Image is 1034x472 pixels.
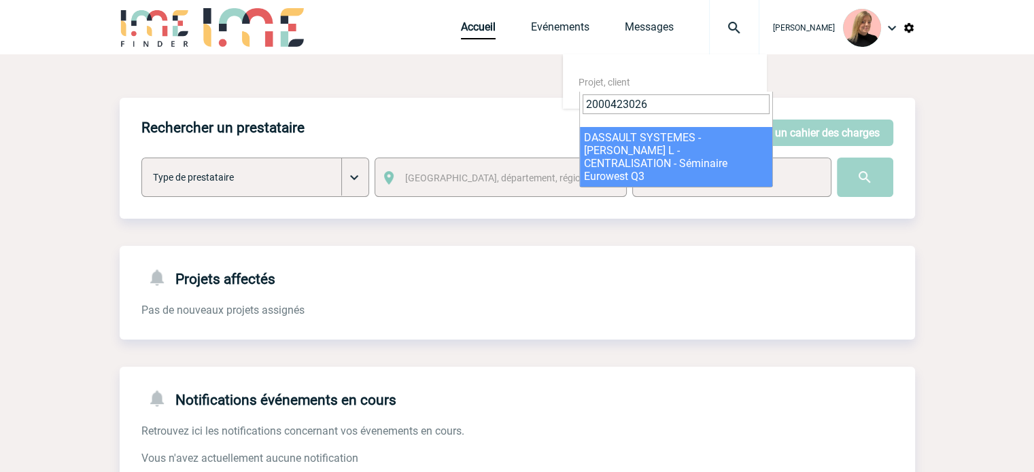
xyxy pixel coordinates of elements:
span: [PERSON_NAME] [773,23,835,33]
input: Submit [837,158,893,197]
h4: Projets affectés [141,268,275,287]
img: notifications-24-px-g.png [147,388,175,408]
span: Retrouvez ici les notifications concernant vos évenements en cours. [141,424,464,437]
h4: Notifications événements en cours [141,388,396,408]
img: notifications-24-px-g.png [147,268,175,287]
span: Projet, client [579,77,630,88]
li: DASSAULT SYSTEMES - [PERSON_NAME] L - CENTRALISATION - Séminaire Eurowest Q3 [580,127,772,187]
img: 131233-0.png [843,9,881,47]
h4: Rechercher un prestataire [141,120,305,136]
img: IME-Finder [120,8,190,47]
a: Accueil [461,20,496,39]
a: Messages [625,20,674,39]
span: Pas de nouveaux projets assignés [141,304,305,316]
span: [GEOGRAPHIC_DATA], département, région... [405,173,594,183]
span: Vous n'avez actuellement aucune notification [141,452,358,465]
a: Evénements [531,20,589,39]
